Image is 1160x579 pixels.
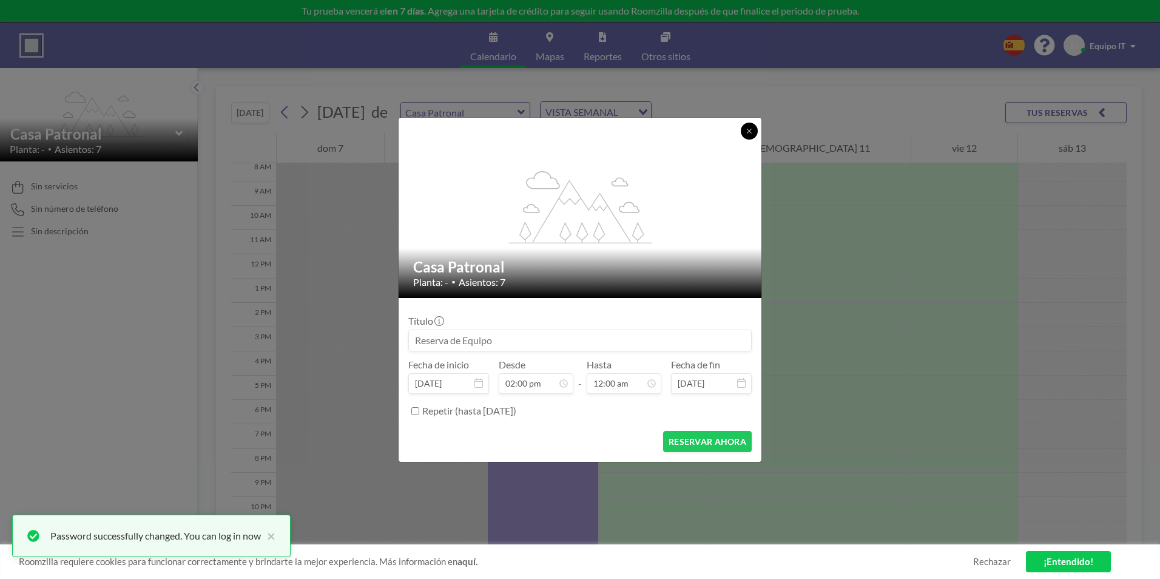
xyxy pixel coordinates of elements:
[408,359,469,371] label: Fecha de inicio
[261,529,275,543] button: close
[409,330,751,351] input: Reserva de Equipo
[408,315,443,327] label: Título
[422,405,516,417] label: Repetir (hasta [DATE])
[1026,551,1111,572] a: ¡Entendido!
[499,359,525,371] label: Desde
[457,556,477,567] a: aquí.
[451,277,456,286] span: •
[973,556,1011,567] a: Rechazar
[413,258,748,276] h2: Casa Patronal
[671,359,720,371] label: Fecha de fin
[663,431,752,452] button: RESERVAR AHORA
[50,529,261,543] div: Password successfully changed. You can log in now
[587,359,612,371] label: Hasta
[578,363,582,390] span: -
[459,276,505,288] span: Asientos: 7
[413,276,448,288] span: Planta: -
[19,556,973,567] span: Roomzilla requiere cookies para funcionar correctamente y brindarte la mejor experiencia. Más inf...
[509,170,652,243] g: flex-grow: 1.2;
